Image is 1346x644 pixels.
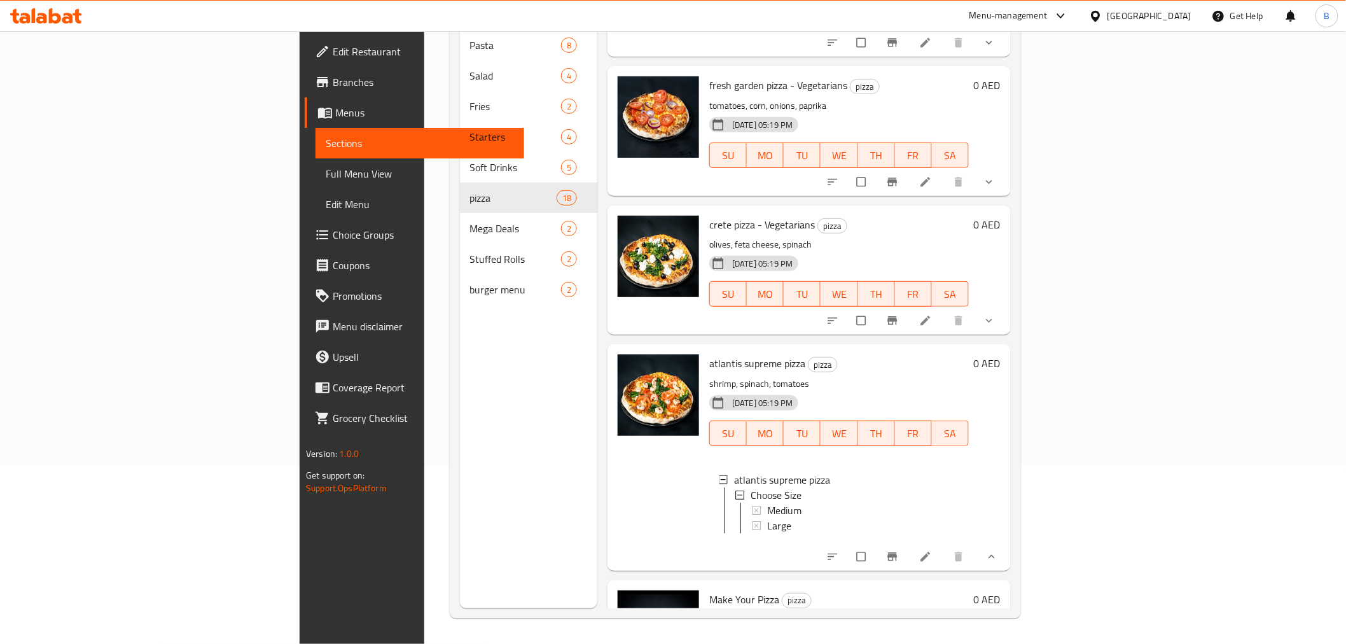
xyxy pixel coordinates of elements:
span: Pasta [470,38,561,53]
span: TU [789,285,815,304]
span: [DATE] 05:19 PM [727,258,798,270]
span: Grocery Checklist [333,410,514,426]
div: items [561,38,577,53]
button: TU [784,281,821,307]
button: Branch-specific-item [878,307,909,335]
button: show more [975,29,1006,57]
button: show more [975,543,1006,571]
div: Salad4 [460,60,598,91]
div: Starters [470,129,561,144]
p: shrimp, spinach, tomatoes [709,376,969,392]
a: Coverage Report [305,372,524,403]
p: olives, feta cheese, spinach [709,237,969,253]
span: Sections [326,136,514,151]
div: Salad [470,68,561,83]
svg: Show Choices [983,314,996,327]
span: [DATE] 05:19 PM [727,119,798,131]
span: TU [789,424,815,443]
button: SU [709,421,747,446]
button: MO [747,281,784,307]
a: Upsell [305,342,524,372]
span: SU [715,146,742,165]
button: FR [895,143,932,168]
a: Grocery Checklist [305,403,524,433]
button: WE [821,421,857,446]
button: sort-choices [819,543,849,571]
a: Choice Groups [305,220,524,250]
span: pizza [850,80,879,94]
span: Choose Size [751,487,801,503]
p: tomatoes, corn, onions, paprika [709,98,969,114]
button: SA [932,281,969,307]
div: items [561,68,577,83]
span: 4 [562,131,576,143]
span: FR [900,146,927,165]
a: Promotions [305,281,524,311]
div: Mega Deals2 [460,213,598,244]
span: B [1324,9,1329,23]
span: WE [826,285,852,304]
div: items [561,221,577,236]
h6: 0 AED [974,591,1001,608]
div: burger menu2 [460,274,598,305]
button: WE [821,281,857,307]
button: delete [945,168,975,196]
button: Branch-specific-item [878,543,909,571]
span: Large [767,518,791,533]
span: Fries [470,99,561,114]
a: Branches [305,67,524,97]
button: Branch-specific-item [878,168,909,196]
span: SA [937,285,964,304]
img: atlantis supreme pizza [618,354,699,436]
div: Mega Deals [470,221,561,236]
span: TU [789,146,815,165]
span: TH [863,424,890,443]
button: sort-choices [819,29,849,57]
span: Coverage Report [333,380,514,395]
span: pizza [470,190,557,206]
div: pizza18 [460,183,598,213]
svg: Show Choices [983,176,996,188]
span: SA [937,424,964,443]
button: FR [895,281,932,307]
span: SA [937,146,964,165]
svg: Show Choices [985,550,998,563]
div: Stuffed Rolls [470,251,561,267]
span: Upsell [333,349,514,365]
span: Get support on: [306,467,364,484]
span: SU [715,285,742,304]
button: delete [945,29,975,57]
span: 8 [562,39,576,52]
span: Edit Restaurant [333,44,514,59]
span: [DATE] 05:19 PM [727,397,798,409]
a: Edit Restaurant [305,36,524,67]
span: 2 [562,101,576,113]
button: WE [821,143,857,168]
span: atlantis supreme pizza [709,354,805,373]
button: FR [895,421,932,446]
span: Branches [333,74,514,90]
div: Menu-management [969,8,1048,24]
span: 18 [557,192,576,204]
span: Soft Drinks [470,160,561,175]
span: 2 [562,284,576,296]
span: crete pizza - Vegetarians [709,215,815,234]
button: SA [932,143,969,168]
span: burger menu [470,282,561,297]
span: SU [715,424,742,443]
span: pizza [782,593,811,608]
a: Full Menu View [316,158,524,189]
span: Select to update [849,31,876,55]
img: fresh garden pizza - Vegetarians [618,76,699,158]
a: Sections [316,128,524,158]
span: TH [863,146,890,165]
button: delete [945,543,975,571]
button: show more [975,307,1006,335]
span: 1.0.0 [339,445,359,462]
span: MO [752,146,779,165]
a: Support.OpsPlatform [306,480,387,496]
div: Soft Drinks5 [460,152,598,183]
